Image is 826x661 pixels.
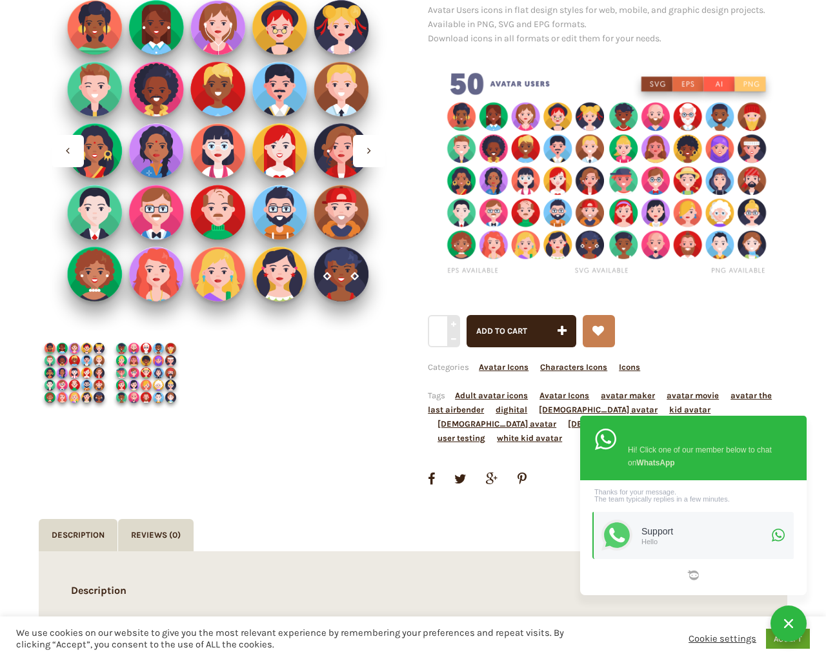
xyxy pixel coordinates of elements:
[496,405,527,414] a: dighital
[497,433,562,443] a: white kid avatar
[689,633,756,645] a: Cookie settings
[428,3,787,46] p: Avatar Users icons in flat design styles for web, mobile, and graphic design projects. Available ...
[438,433,485,443] a: user testing
[467,315,576,347] button: Add to cart
[39,519,117,551] a: Description
[540,362,607,372] a: Characters Icons
[428,362,640,372] span: Categories
[619,362,640,372] a: Icons
[636,458,674,467] strong: WhatsApp
[641,526,768,537] div: Support
[592,489,794,503] div: Thanks for your message. The team typically replies in a few minutes.
[428,315,458,347] input: Qty
[16,627,572,651] div: We use cookies on our website to give you the most relevant experience by remembering your prefer...
[539,391,589,400] a: Avatar Icons
[476,326,527,336] span: Add to cart
[641,536,768,545] div: Hello
[39,337,110,409] img: Avatar Users Icons
[539,405,658,414] a: [DEMOGRAPHIC_DATA] avatar
[766,629,810,649] a: ACCEPT
[118,519,194,551] a: Reviews (0)
[455,391,528,400] a: Adult avatar icons
[592,512,794,559] a: SupportHello
[428,391,772,443] span: Tags
[110,337,182,409] img: AvatarUsers Icons Cover
[669,405,710,414] a: kid avatar
[601,391,655,400] a: avatar maker
[667,391,719,400] a: avatar movie
[568,419,710,429] a: [DEMOGRAPHIC_DATA] avatar icons
[438,419,556,429] a: [DEMOGRAPHIC_DATA] avatar
[428,55,787,294] img: Avatar Users icons png/svg/eps
[628,441,779,469] div: Hi! Click one of our member below to chat on
[479,362,529,372] a: Avatar Icons
[71,584,755,598] h2: Description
